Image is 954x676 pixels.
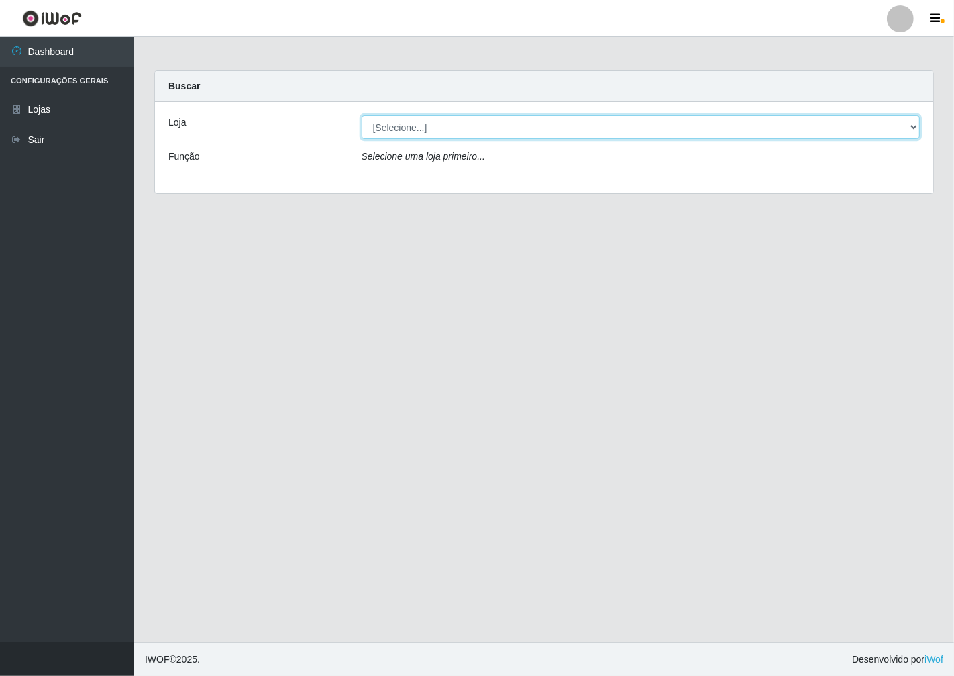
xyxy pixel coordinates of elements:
label: Loja [168,115,186,130]
span: Desenvolvido por [852,653,943,667]
strong: Buscar [168,81,200,91]
img: CoreUI Logo [22,10,82,27]
label: Função [168,150,200,164]
span: IWOF [145,654,170,665]
span: © 2025 . [145,653,200,667]
a: iWof [924,654,943,665]
i: Selecione uma loja primeiro... [362,151,485,162]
